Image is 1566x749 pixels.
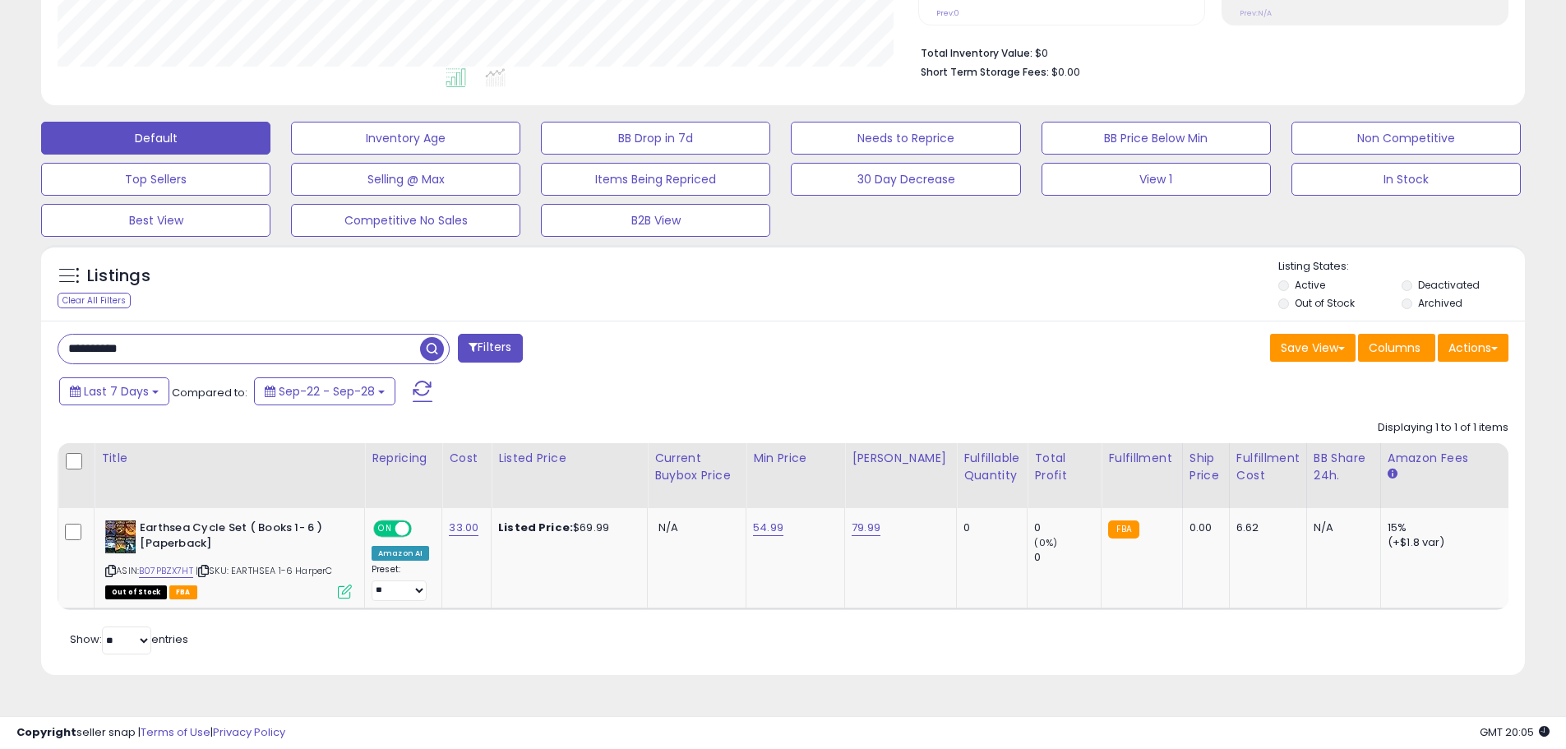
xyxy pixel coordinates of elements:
[372,546,429,561] div: Amazon AI
[101,450,358,467] div: Title
[1295,278,1325,292] label: Active
[1108,450,1175,467] div: Fulfillment
[1388,450,1530,467] div: Amazon Fees
[1236,520,1294,535] div: 6.62
[291,204,520,237] button: Competitive No Sales
[498,520,635,535] div: $69.99
[963,520,1014,535] div: 0
[1190,450,1222,484] div: Ship Price
[1438,334,1508,362] button: Actions
[196,564,333,577] span: | SKU: EARTHSEA 1-6 HarperC
[753,520,783,536] a: 54.99
[654,450,739,484] div: Current Buybox Price
[279,383,375,400] span: Sep-22 - Sep-28
[213,724,285,740] a: Privacy Policy
[84,383,149,400] span: Last 7 Days
[375,522,395,536] span: ON
[921,42,1496,62] li: $0
[105,520,136,553] img: 51DvVetDnEL._SL40_.jpg
[1369,340,1420,356] span: Columns
[172,385,247,400] span: Compared to:
[1291,163,1521,196] button: In Stock
[1042,122,1271,155] button: BB Price Below Min
[1108,520,1139,539] small: FBA
[139,564,193,578] a: B07PBZX7HT
[1190,520,1217,535] div: 0.00
[105,585,167,599] span: All listings that are currently out of stock and unavailable for purchase on Amazon
[1295,296,1355,310] label: Out of Stock
[58,293,131,308] div: Clear All Filters
[1418,296,1462,310] label: Archived
[105,520,352,597] div: ASIN:
[409,522,436,536] span: OFF
[1388,467,1397,482] small: Amazon Fees.
[1034,536,1057,549] small: (0%)
[1291,122,1521,155] button: Non Competitive
[498,520,573,535] b: Listed Price:
[963,450,1020,484] div: Fulfillable Quantity
[291,163,520,196] button: Selling @ Max
[1418,278,1480,292] label: Deactivated
[59,377,169,405] button: Last 7 Days
[41,122,270,155] button: Default
[41,204,270,237] button: Best View
[658,520,678,535] span: N/A
[1278,259,1525,275] p: Listing States:
[41,163,270,196] button: Top Sellers
[458,334,522,363] button: Filters
[753,450,838,467] div: Min Price
[1034,450,1094,484] div: Total Profit
[291,122,520,155] button: Inventory Age
[1358,334,1435,362] button: Columns
[921,46,1032,60] b: Total Inventory Value:
[1314,450,1374,484] div: BB Share 24h.
[1051,64,1080,80] span: $0.00
[1034,520,1101,535] div: 0
[791,122,1020,155] button: Needs to Reprice
[791,163,1020,196] button: 30 Day Decrease
[1236,450,1300,484] div: Fulfillment Cost
[254,377,395,405] button: Sep-22 - Sep-28
[852,450,949,467] div: [PERSON_NAME]
[1388,535,1524,550] div: (+$1.8 var)
[1042,163,1271,196] button: View 1
[16,725,285,741] div: seller snap | |
[16,724,76,740] strong: Copyright
[449,520,478,536] a: 33.00
[449,450,484,467] div: Cost
[1270,334,1356,362] button: Save View
[141,724,210,740] a: Terms of Use
[1378,420,1508,436] div: Displaying 1 to 1 of 1 items
[1034,550,1101,565] div: 0
[541,163,770,196] button: Items Being Repriced
[87,265,150,288] h5: Listings
[1388,520,1524,535] div: 15%
[498,450,640,467] div: Listed Price
[1314,520,1368,535] div: N/A
[1240,8,1272,18] small: Prev: N/A
[70,631,188,647] span: Show: entries
[541,204,770,237] button: B2B View
[169,585,197,599] span: FBA
[541,122,770,155] button: BB Drop in 7d
[372,450,435,467] div: Repricing
[140,520,340,555] b: Earthsea Cycle Set ( Books 1- 6 ) [Paperback]
[372,564,429,601] div: Preset:
[852,520,880,536] a: 79.99
[1480,724,1550,740] span: 2025-10-6 20:05 GMT
[921,65,1049,79] b: Short Term Storage Fees:
[936,8,959,18] small: Prev: 0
